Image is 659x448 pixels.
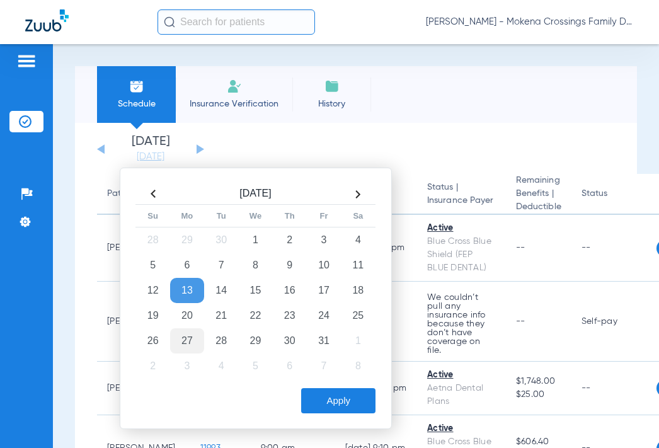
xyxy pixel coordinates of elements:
th: Status | [417,174,506,215]
div: Patient Name [107,187,180,200]
span: History [302,98,362,110]
th: [DATE] [170,184,341,205]
span: Schedule [106,98,166,110]
div: Blue Cross Blue Shield (FEP BLUE DENTAL) [427,235,496,275]
img: Search Icon [164,16,175,28]
input: Search for patients [158,9,315,35]
img: Schedule [129,79,144,94]
div: Active [427,369,496,382]
span: -- [516,317,525,326]
span: Insurance Verification [185,98,283,110]
a: [DATE] [113,151,188,163]
img: hamburger-icon [16,54,37,69]
button: Apply [301,388,375,413]
div: Active [427,422,496,435]
img: History [324,79,340,94]
span: $25.00 [516,388,561,401]
td: -- [571,215,656,282]
span: [PERSON_NAME] - Mokena Crossings Family Dental [426,16,634,28]
td: -- [571,362,656,415]
th: Status [571,174,656,215]
span: Deductible [516,200,561,214]
img: Zuub Logo [25,9,69,32]
li: [DATE] [113,135,188,163]
img: Manual Insurance Verification [227,79,242,94]
p: We couldn’t pull any insurance info because they don’t have coverage on file. [427,293,496,355]
div: Active [427,222,496,235]
div: Patient Name [107,187,163,200]
div: Aetna Dental Plans [427,382,496,408]
span: $1,748.00 [516,375,561,388]
span: -- [516,243,525,252]
td: Self-pay [571,282,656,362]
th: Remaining Benefits | [506,174,571,215]
span: Insurance Payer [427,194,496,207]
